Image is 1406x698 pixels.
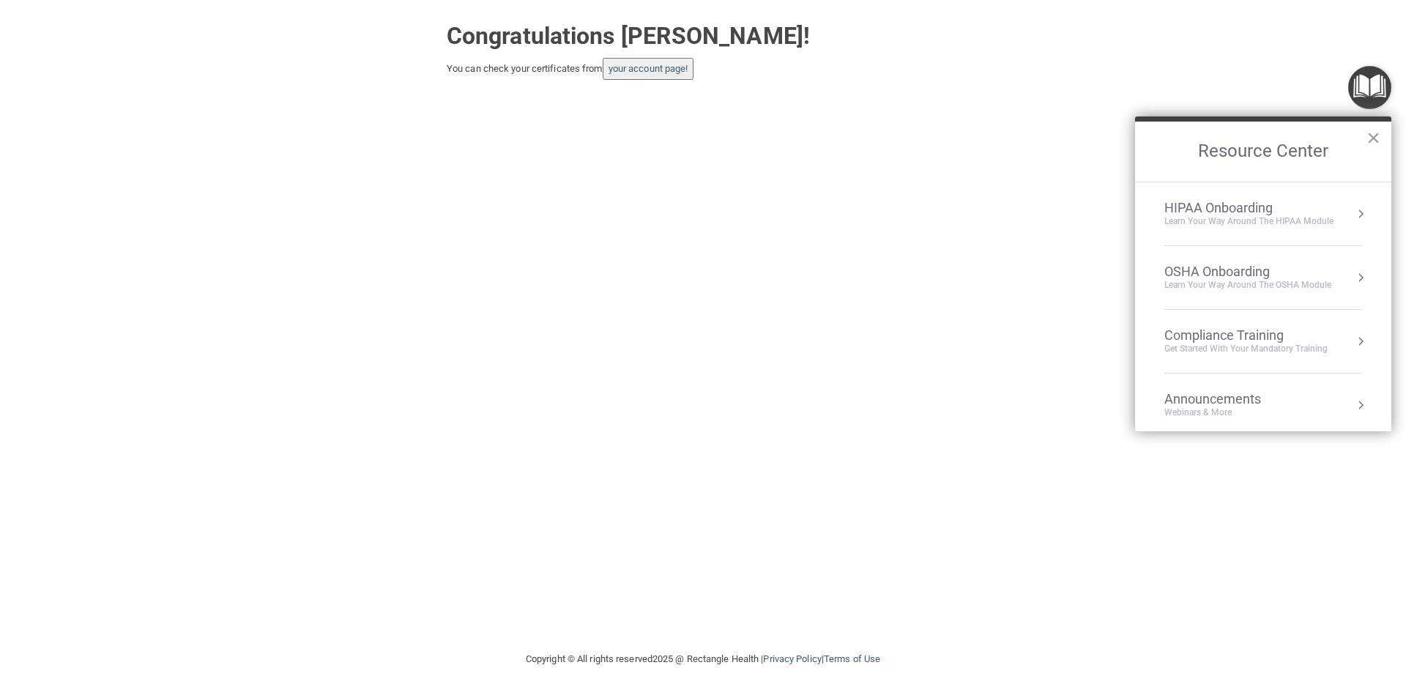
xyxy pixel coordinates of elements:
a: Privacy Policy [763,653,821,664]
div: Learn Your Way around the HIPAA module [1164,215,1334,228]
div: Compliance Training [1164,327,1328,344]
button: your account page! [603,58,694,80]
a: Terms of Use [824,653,880,664]
button: Close [1366,126,1380,149]
div: Get Started with your mandatory training [1164,343,1328,355]
h2: Resource Center [1135,122,1391,182]
strong: Congratulations [PERSON_NAME]! [447,22,810,50]
div: Learn your way around the OSHA module [1164,279,1331,292]
div: Copyright © All rights reserved 2025 @ Rectangle Health | | [436,636,970,683]
div: HIPAA Onboarding [1164,200,1334,216]
div: Resource Center [1135,116,1391,431]
div: Announcements [1164,391,1290,407]
button: Open Resource Center [1348,66,1391,109]
div: Webinars & More [1164,406,1290,419]
div: You can check your certificates from [447,58,959,80]
div: OSHA Onboarding [1164,264,1331,280]
a: your account page! [609,63,688,74]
